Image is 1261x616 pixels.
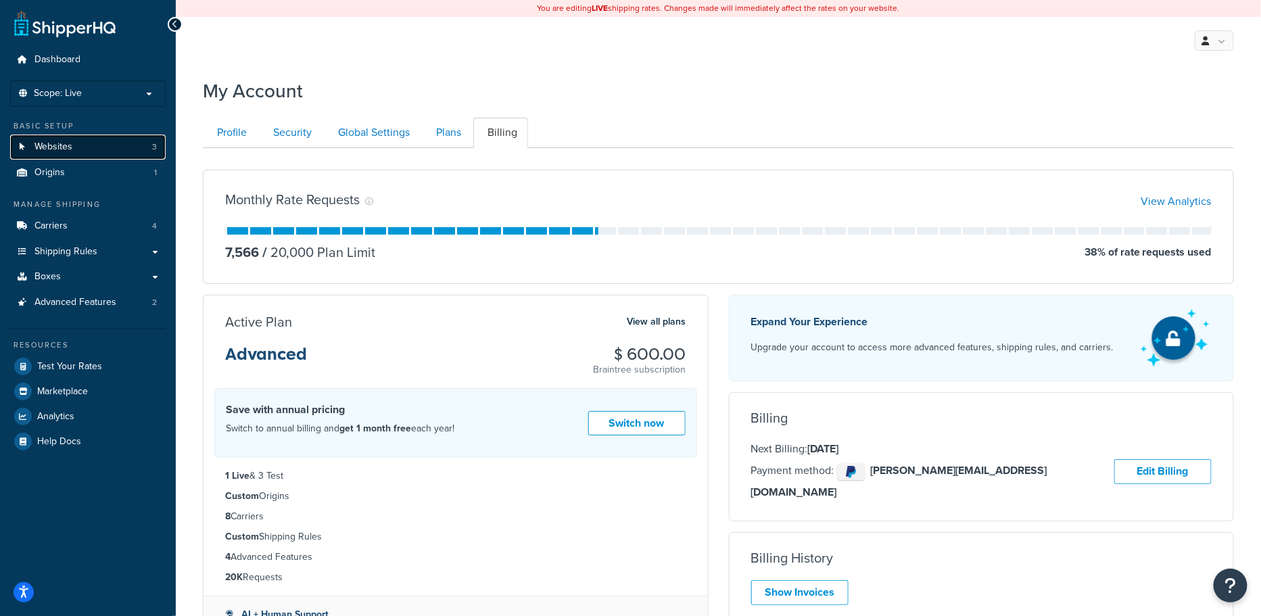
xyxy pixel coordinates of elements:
h3: $ 600.00 [594,346,686,363]
span: Origins [34,167,65,179]
div: Manage Shipping [10,199,166,210]
li: Websites [10,135,166,160]
h4: Save with annual pricing [226,402,454,418]
p: Braintree subscription [594,363,686,377]
span: Marketplace [37,386,88,398]
span: Shipping Rules [34,246,97,258]
a: Switch now [588,411,686,436]
span: Boxes [34,271,61,283]
strong: [PERSON_NAME][EMAIL_ADDRESS][DOMAIN_NAME] [751,463,1047,500]
h3: Advanced [225,346,307,374]
li: Advanced Features [225,550,686,565]
img: paypal-3deb45888e772a587c573a7884ac07e92f4cafcd24220d1590ef6c972d7d2309.png [838,463,865,480]
p: Expand Your Experience [751,312,1114,331]
p: Switch to annual billing and each year! [226,420,454,437]
a: Global Settings [324,118,421,148]
p: 7,566 [225,243,259,262]
p: Payment method: [751,460,1115,501]
a: Expand Your Experience Upgrade your account to access more advanced features, shipping rules, and... [729,295,1235,381]
a: Advanced Features 2 [10,290,166,315]
strong: 1 Live [225,469,249,483]
h3: Monthly Rate Requests [225,192,360,207]
li: Requests [225,570,686,585]
span: / [262,242,267,262]
span: Advanced Features [34,297,116,308]
a: Plans [422,118,472,148]
span: 4 [152,220,157,232]
strong: [DATE] [808,441,839,456]
a: Profile [203,118,258,148]
p: Next Billing: [751,440,1115,458]
li: Origins [10,160,166,185]
div: Resources [10,339,166,351]
h3: Billing [751,410,788,425]
span: Help Docs [37,436,81,448]
a: Boxes [10,264,166,289]
p: Upgrade your account to access more advanced features, shipping rules, and carriers. [751,338,1114,357]
div: Basic Setup [10,120,166,132]
a: Marketplace [10,379,166,404]
h3: Active Plan [225,314,292,329]
a: Dashboard [10,47,166,72]
strong: get 1 month free [339,421,411,435]
a: Websites 3 [10,135,166,160]
a: Carriers 4 [10,214,166,239]
a: Security [259,118,323,148]
span: Websites [34,141,72,153]
a: Help Docs [10,429,166,454]
p: 20,000 Plan Limit [259,243,375,262]
button: Open Resource Center [1214,569,1247,602]
h3: Billing History [751,550,834,565]
a: Analytics [10,404,166,429]
span: 3 [152,141,157,153]
li: & 3 Test [225,469,686,483]
p: 38 % of rate requests used [1085,243,1212,262]
span: Test Your Rates [37,361,102,373]
span: Dashboard [34,54,80,66]
a: Test Your Rates [10,354,166,379]
span: Carriers [34,220,68,232]
a: View Analytics [1141,193,1212,209]
li: Shipping Rules [225,529,686,544]
span: 2 [152,297,157,308]
strong: 20K [225,570,243,584]
span: Scope: Live [34,88,82,99]
li: Origins [225,489,686,504]
span: 1 [154,167,157,179]
a: ShipperHQ Home [14,10,116,37]
strong: Custom [225,489,259,503]
a: Billing [473,118,528,148]
li: Carriers [225,509,686,524]
b: LIVE [592,2,609,14]
span: Analytics [37,411,74,423]
strong: 8 [225,509,231,523]
strong: 4 [225,550,231,564]
a: View all plans [627,313,686,331]
a: Origins 1 [10,160,166,185]
a: Show Invoices [751,580,849,605]
strong: Custom [225,529,259,544]
li: Carriers [10,214,166,239]
li: Advanced Features [10,290,166,315]
a: Edit Billing [1114,459,1212,484]
a: Shipping Rules [10,239,166,264]
h1: My Account [203,78,303,104]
